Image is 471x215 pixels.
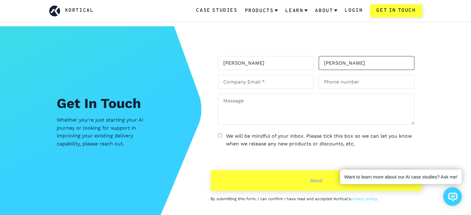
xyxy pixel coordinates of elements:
input: First name * [218,56,314,70]
a: Get in touch [370,4,422,17]
a: Learn [285,3,307,19]
a: About [315,3,337,19]
a: privacy policy [351,196,377,201]
p: Whether you're just starting your AI journey or looking for support in improving your existing de... [57,116,150,148]
input: Phone number [319,75,414,89]
button: send [211,170,422,191]
a: Login [345,7,363,15]
a: Kortical [65,7,94,15]
a: Case Studies [196,7,237,15]
a: Products [245,3,278,19]
input: Last name [319,56,414,70]
input: Company Email * [218,75,314,89]
h2: Get In Touch [57,93,189,114]
label: We will be mindful of your inbox. Please tick this box so we can let you know when we release any... [226,132,415,148]
p: By submitting this form, I can confirm I have read and accepted Kortical's . [211,196,422,202]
